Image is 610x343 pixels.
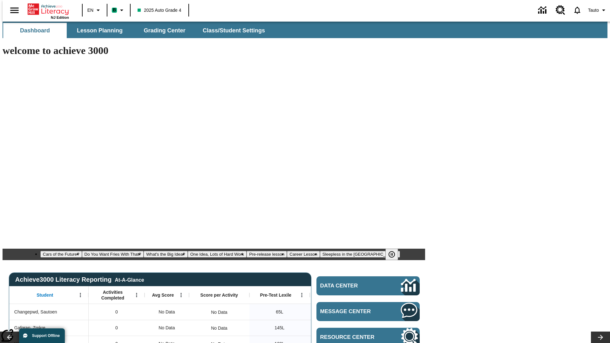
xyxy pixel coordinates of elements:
[586,4,610,16] button: Profile/Settings
[155,306,178,319] span: No Data
[287,251,320,258] button: Slide 6 Career Lesson
[82,251,144,258] button: Slide 2 Do You Want Fries With That?
[188,251,247,258] button: Slide 4 One Idea, Lots of Hard Work
[320,251,400,258] button: Slide 7 Sleepless in the Animal Kingdom
[198,23,270,38] button: Class/Student Settings
[145,320,189,336] div: No Data, Gafqrap, Zmkre
[92,289,134,301] span: Activities Completed
[320,334,382,340] span: Resource Center
[247,251,287,258] button: Slide 5 Pre-release lesson
[20,27,50,34] span: Dashboard
[15,276,144,283] span: Achieve3000 Literacy Reporting
[3,23,67,38] button: Dashboard
[138,7,181,14] span: 2025 Auto Grade 4
[115,276,144,283] div: At-A-Glance
[320,283,380,289] span: Data Center
[316,276,420,295] a: Data Center
[297,290,307,300] button: Open Menu
[203,27,265,34] span: Class/Student Settings
[200,292,238,298] span: Score per Activity
[28,3,69,16] a: Home
[208,306,230,319] div: No Data, Changepwd, Sautoen
[132,290,141,300] button: Open Menu
[51,16,69,19] span: NJ Edition
[14,325,45,331] span: Gafqrap, Zmkre
[5,1,24,20] button: Open side menu
[385,249,404,260] div: Pause
[3,23,271,38] div: SubNavbar
[208,322,230,334] div: No Data, Gafqrap, Zmkre
[115,309,118,315] span: 0
[89,320,145,336] div: 0, Gafqrap, Zmkre
[77,27,123,34] span: Lesson Planning
[3,45,425,57] h1: welcome to achieve 3000
[155,321,178,334] span: No Data
[87,7,93,14] span: EN
[14,309,57,315] span: Changepwd, Sautoen
[274,325,284,331] span: 145 Lexile, Gafqrap, Zmkre
[37,292,53,298] span: Student
[109,4,128,16] button: Boost Class color is mint green. Change class color
[152,292,174,298] span: Avg Score
[145,304,189,320] div: No Data, Changepwd, Sautoen
[316,302,420,321] a: Message Center
[28,2,69,19] div: Home
[176,290,186,300] button: Open Menu
[144,27,185,34] span: Grading Center
[19,328,65,343] button: Support Offline
[591,332,610,343] button: Lesson carousel, Next
[68,23,132,38] button: Lesson Planning
[85,4,105,16] button: Language: EN, Select a language
[76,290,85,300] button: Open Menu
[534,2,552,19] a: Data Center
[260,292,292,298] span: Pre-Test Lexile
[3,22,607,38] div: SubNavbar
[552,2,569,19] a: Resource Center, Will open in new tab
[569,2,586,18] a: Notifications
[32,333,60,338] span: Support Offline
[89,304,145,320] div: 0, Changepwd, Sautoen
[588,7,599,14] span: Tauto
[40,251,82,258] button: Slide 1 Cars of the Future?
[320,308,382,315] span: Message Center
[385,249,398,260] button: Pause
[133,23,196,38] button: Grading Center
[144,251,188,258] button: Slide 3 What's the Big Idea?
[113,6,116,14] span: B
[115,325,118,331] span: 0
[276,309,283,315] span: 65 Lexile, Changepwd, Sautoen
